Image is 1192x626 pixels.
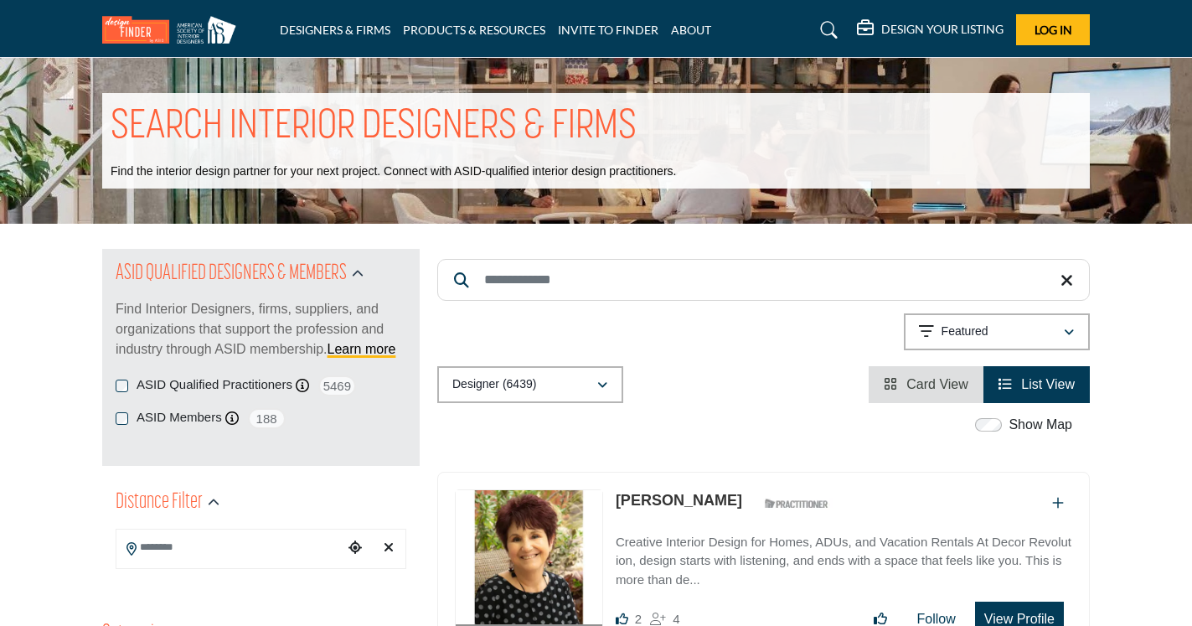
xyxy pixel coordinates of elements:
h1: SEARCH INTERIOR DESIGNERS & FIRMS [111,101,637,153]
a: DESIGNERS & FIRMS [280,23,390,37]
h5: DESIGN YOUR LISTING [881,22,1004,37]
h2: ASID QUALIFIED DESIGNERS & MEMBERS [116,259,347,289]
p: Find Interior Designers, firms, suppliers, and organizations that support the profession and indu... [116,299,406,360]
a: [PERSON_NAME] [616,492,742,509]
a: View Card [884,377,968,391]
span: Log In [1035,23,1072,37]
a: Learn more [328,342,396,356]
h2: Distance Filter [116,488,203,518]
button: Featured [904,313,1090,350]
img: Site Logo [102,16,245,44]
a: View List [998,377,1075,391]
p: Featured [942,323,988,340]
p: Find the interior design partner for your next project. Connect with ASID-qualified interior desi... [111,163,676,180]
label: ASID Members [137,408,222,427]
a: ABOUT [671,23,711,37]
li: Card View [869,366,983,403]
img: Karen Steinberg [456,490,602,624]
a: Add To List [1052,496,1064,510]
a: Search [804,17,849,44]
span: 4 [673,612,679,626]
span: List View [1021,377,1075,391]
input: ASID Members checkbox [116,412,128,425]
input: Search Keyword [437,259,1090,301]
input: Search Location [116,531,343,564]
span: 5469 [318,375,356,396]
button: Log In [1016,14,1090,45]
span: 188 [248,408,286,429]
a: INVITE TO FINDER [558,23,658,37]
label: ASID Qualified Practitioners [137,375,292,395]
span: Card View [906,377,968,391]
button: Designer (6439) [437,366,623,403]
p: Creative Interior Design for Homes, ADUs, and Vacation Rentals At Decor Revolution, design starts... [616,533,1072,590]
p: Designer (6439) [452,376,536,393]
input: ASID Qualified Practitioners checkbox [116,380,128,392]
a: PRODUCTS & RESOURCES [403,23,545,37]
span: 2 [635,612,642,626]
li: List View [983,366,1090,403]
p: Karen Steinberg [616,489,742,512]
div: Clear search location [376,530,401,567]
label: Show Map [1009,415,1072,435]
img: ASID Qualified Practitioners Badge Icon [758,494,833,515]
div: DESIGN YOUR LISTING [857,20,1004,40]
i: Likes [616,613,628,625]
a: Creative Interior Design for Homes, ADUs, and Vacation Rentals At Decor Revolution, design starts... [616,523,1072,590]
div: Choose your current location [343,530,368,567]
